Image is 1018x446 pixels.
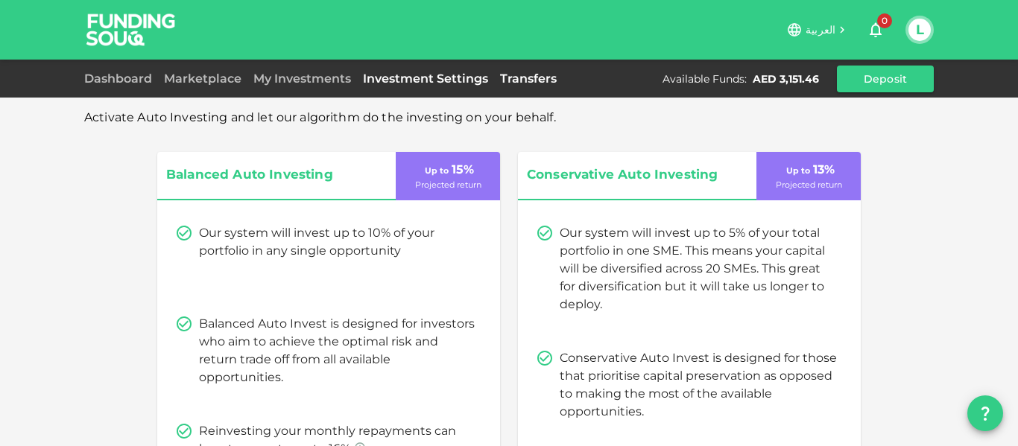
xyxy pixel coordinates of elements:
a: Transfers [494,71,563,86]
p: Our system will invest up to 5% of your total portfolio in one SME. This means your capital will ... [560,224,837,313]
span: Balanced Auto Investing [166,164,367,186]
p: 15 % [422,161,474,179]
span: Conservative Auto Investing [527,164,728,186]
button: 0 [861,15,891,45]
span: العربية [806,23,835,36]
span: Up to [425,165,449,176]
span: 0 [877,13,892,28]
a: My Investments [247,71,357,86]
span: Activate Auto Investing and let our algorithm do the investing on your behalf. [84,110,556,124]
a: Investment Settings [357,71,494,86]
div: Available Funds : [663,71,747,86]
button: Deposit [837,66,934,92]
p: 13 % [783,161,835,179]
div: AED 3,151.46 [753,71,819,86]
p: Projected return [776,179,842,191]
a: Dashboard [84,71,158,86]
button: question [967,395,1003,431]
button: L [908,19,931,41]
p: Projected return [415,179,481,191]
a: Marketplace [158,71,247,86]
p: Conservative Auto Invest is designed for those that prioritise capital preservation as opposed to... [560,349,837,421]
p: Balanced Auto Invest is designed for investors who aim to achieve the optimal risk and return tra... [199,315,476,386]
p: Our system will invest up to 10% of your portfolio in any single opportunity [199,224,476,260]
span: Up to [786,165,810,176]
